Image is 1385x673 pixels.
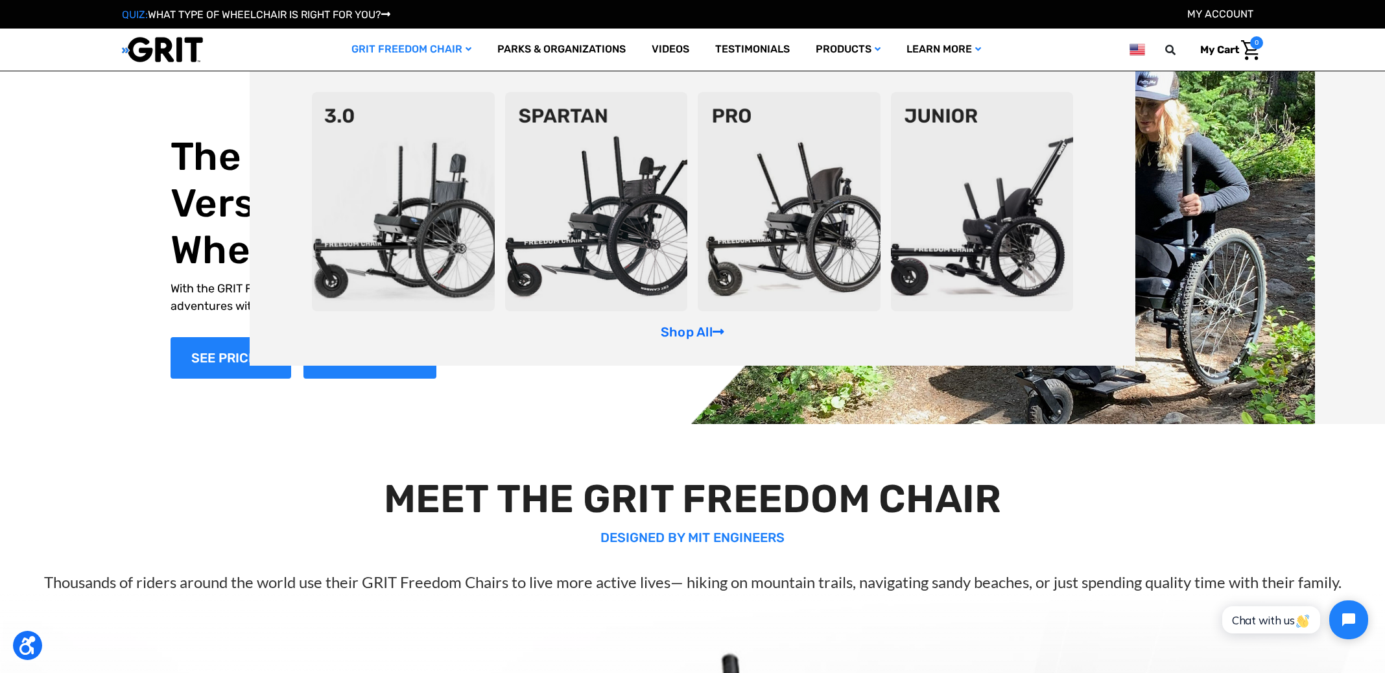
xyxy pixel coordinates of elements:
[171,337,291,379] a: Shop Now
[484,29,639,71] a: Parks & Organizations
[171,280,628,315] p: With the GRIT Freedom Chair, explore the outdoors, get daily exercise, and go on adventures with ...
[698,92,881,311] img: pro-chair.png
[661,324,724,340] a: Shop All
[1241,40,1260,60] img: Cart
[338,29,484,71] a: GRIT Freedom Chair
[1190,36,1263,64] a: Cart with 0 items
[34,571,1350,594] p: Thousands of riders around the world use their GRIT Freedom Chairs to live more active lives— hik...
[1187,8,1253,20] a: Account
[34,528,1350,547] p: DESIGNED BY MIT ENGINEERS
[122,36,203,63] img: GRIT All-Terrain Wheelchair and Mobility Equipment
[803,29,894,71] a: Products
[122,8,390,21] a: QUIZ:WHAT TYPE OF WHEELCHAIR IS RIGHT FOR YOU?
[1171,36,1190,64] input: Search
[505,92,688,311] img: spartan2.png
[34,476,1350,523] h2: MEET THE GRIT FREEDOM CHAIR
[702,29,803,71] a: Testimonials
[171,134,628,274] h1: The World's Most Versatile All-Terrain Wheelchair
[1200,43,1239,56] span: My Cart
[312,92,495,311] img: 3point0.png
[894,29,994,71] a: Learn More
[122,8,148,21] span: QUIZ:
[639,29,702,71] a: Videos
[1208,589,1379,650] iframe: Tidio Chat
[1130,41,1145,58] img: us.png
[891,92,1074,311] img: junior-chair.png
[1250,36,1263,49] span: 0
